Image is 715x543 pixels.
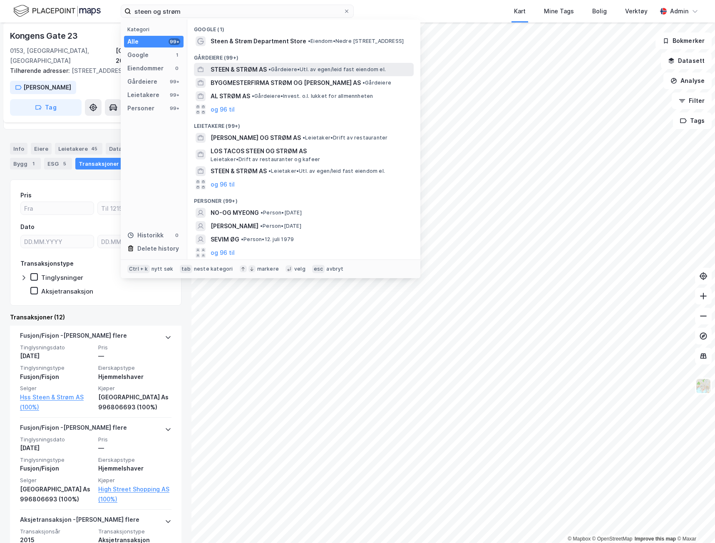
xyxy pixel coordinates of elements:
a: Hss Steen & Strøm AS (100%) [20,392,93,412]
div: 0 [174,65,180,72]
span: NO-OG MYEONG [211,208,259,218]
button: Datasett [661,52,712,69]
div: 0153, [GEOGRAPHIC_DATA], [GEOGRAPHIC_DATA] [10,46,116,66]
div: neste kategori [194,266,233,272]
div: Aksjetransaksjon - [PERSON_NAME] flere [20,515,139,528]
div: Kart [514,6,526,16]
button: Tag [10,99,82,116]
button: Tags [673,112,712,129]
div: ESG [44,158,72,169]
div: nytt søk [151,266,174,272]
div: Kontrollprogram for chat [673,503,715,543]
div: — [98,351,171,361]
div: Leietakere [127,90,159,100]
span: Gårdeiere • Invest. o.l. lukket for allmennheten [252,93,373,100]
div: Gårdeiere (99+) [187,48,420,63]
a: OpenStreetMap [592,536,633,542]
input: Fra [21,202,94,214]
div: 5 [60,159,69,168]
div: Dato [20,222,35,232]
div: Transaksjonstype [20,259,74,269]
span: Pris [98,436,171,443]
div: Delete history [137,244,179,254]
button: og 96 til [211,179,235,189]
a: Mapbox [568,536,591,542]
span: • [241,236,243,242]
div: [GEOGRAPHIC_DATA], 207/151 [116,46,181,66]
img: Z [695,378,711,394]
div: velg [294,266,305,272]
div: markere [257,266,279,272]
div: [STREET_ADDRESS] [10,66,175,76]
div: Eiendommer [127,63,164,73]
div: Pris [20,190,32,200]
iframe: Chat Widget [673,503,715,543]
span: Selger [20,477,93,484]
div: 99+ [169,38,180,45]
span: BYGGMESTERFIRMA STRØM OG [PERSON_NAME] AS [211,78,361,88]
span: Tinglysningsdato [20,436,93,443]
div: Tinglysninger [41,274,83,281]
span: Eiendom • Nedre [STREET_ADDRESS] [308,38,404,45]
span: Kjøper [98,477,171,484]
input: Til 121500000 [98,202,171,214]
div: Fusjon/Fisjon - [PERSON_NAME] flere [20,423,127,436]
a: High Street Shopping AS (100%) [98,484,171,504]
span: LOS TACOS STEEN OG STRØM AS [211,146,410,156]
div: Hjemmelshaver [98,463,171,473]
div: Aksjetransaksjon [41,287,93,295]
span: STEEN & STRØM AS [211,65,267,75]
span: Leietaker • Utl. av egen/leid fast eiendom el. [268,168,385,174]
div: 1 [174,52,180,58]
img: logo.f888ab2527a4732fd821a326f86c7f29.svg [13,4,101,18]
div: Fusjon/Fisjon [20,463,93,473]
div: Leietakere (99+) [187,116,420,131]
div: Kategori [127,26,184,32]
span: Tinglysningsdato [20,344,93,351]
input: DD.MM.YYYY [21,235,94,248]
div: Datasett [106,143,148,154]
div: Verktøy [625,6,648,16]
div: Info [10,143,27,154]
span: AL STRØM AS [211,91,250,101]
input: Søk på adresse, matrikkel, gårdeiere, leietakere eller personer [131,5,343,17]
button: og 96 til [211,248,235,258]
div: Personer [127,103,154,113]
div: Ctrl + k [127,265,150,273]
span: [PERSON_NAME] OG STRØM AS [211,133,301,143]
span: • [308,38,310,44]
div: tab [180,265,192,273]
div: Leietakere [55,143,102,154]
div: Eiere [31,143,52,154]
div: [PERSON_NAME] [23,82,71,92]
span: [PERSON_NAME] [211,221,258,231]
span: Transaksjonsår [20,528,93,535]
div: — [98,443,171,453]
span: STEEN & STRØM AS [211,166,267,176]
span: Tinglysningstype [20,456,93,463]
div: [GEOGRAPHIC_DATA] As 996806693 (100%) [20,484,93,504]
span: Pris [98,344,171,351]
span: • [362,80,365,86]
div: Transaksjoner (12) [10,312,181,322]
span: • [303,135,305,141]
span: Person • [DATE] [260,223,301,229]
span: • [268,66,271,72]
span: Leietaker • Drift av restauranter og kafeer [211,156,320,163]
span: Tilhørende adresser: [10,67,72,74]
span: • [260,223,263,229]
div: Google (1) [187,20,420,35]
span: • [252,93,254,99]
div: avbryt [326,266,343,272]
div: Gårdeiere [127,77,157,87]
div: 45 [89,144,99,153]
div: Personer (99+) [187,191,420,206]
div: 99+ [169,105,180,112]
input: DD.MM.YYYY [98,235,171,248]
span: Person • [DATE] [261,209,302,216]
div: Google [127,50,149,60]
a: Improve this map [635,536,676,542]
span: Eierskapstype [98,456,171,463]
div: 99+ [169,78,180,85]
button: og 96 til [211,105,235,115]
